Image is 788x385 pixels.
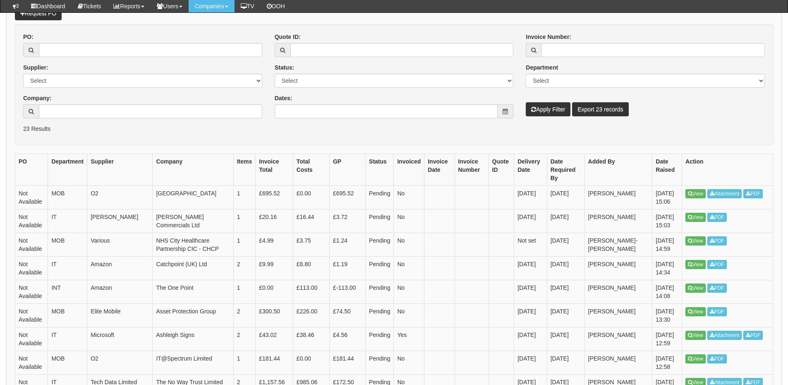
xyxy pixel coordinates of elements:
[256,209,293,233] td: £20.16
[394,154,424,185] th: Invoiced
[366,351,394,374] td: Pending
[547,233,584,256] td: [DATE]
[514,154,547,185] th: Delivery Date
[514,209,547,233] td: [DATE]
[514,303,547,327] td: [DATE]
[584,351,652,374] td: [PERSON_NAME]
[153,327,233,351] td: Ashleigh Signs
[707,354,727,363] a: PDF
[547,303,584,327] td: [DATE]
[707,236,727,245] a: PDF
[293,209,329,233] td: £16.44
[743,331,763,340] a: PDF
[153,351,233,374] td: IT@Spectrum Limited
[394,233,424,256] td: No
[424,154,455,185] th: Invoice Date
[293,351,329,374] td: £0.00
[329,233,365,256] td: £1.24
[23,125,765,133] p: 23 Results
[743,189,763,198] a: PDF
[233,303,256,327] td: 2
[394,327,424,351] td: Yes
[329,351,365,374] td: £181.44
[15,327,48,351] td: Not Available
[233,280,256,303] td: 1
[256,256,293,280] td: £9.99
[87,256,153,280] td: Amazon
[584,280,652,303] td: [PERSON_NAME]
[652,303,682,327] td: [DATE] 13:30
[547,256,584,280] td: [DATE]
[572,102,629,116] a: Export 23 records
[48,351,87,374] td: MOB
[15,209,48,233] td: Not Available
[652,185,682,209] td: [DATE] 15:06
[48,256,87,280] td: IT
[652,256,682,280] td: [DATE] 14:34
[256,154,293,185] th: Invoice Total
[15,351,48,374] td: Not Available
[652,233,682,256] td: [DATE] 14:59
[584,154,652,185] th: Added By
[48,303,87,327] td: MOB
[394,280,424,303] td: No
[514,327,547,351] td: [DATE]
[15,256,48,280] td: Not Available
[394,185,424,209] td: No
[23,63,48,72] label: Supplier:
[547,154,584,185] th: Date Required By
[256,303,293,327] td: £300.50
[256,185,293,209] td: £695.52
[685,213,706,222] a: View
[275,63,294,72] label: Status:
[293,233,329,256] td: £3.75
[685,331,706,340] a: View
[394,303,424,327] td: No
[256,327,293,351] td: £43.02
[547,327,584,351] td: [DATE]
[153,280,233,303] td: The One Point
[293,185,329,209] td: £0.00
[584,303,652,327] td: [PERSON_NAME]
[685,236,706,245] a: View
[275,94,292,102] label: Dates:
[293,327,329,351] td: £38.46
[329,303,365,327] td: £74.50
[366,303,394,327] td: Pending
[685,284,706,293] a: View
[526,33,571,41] label: Invoice Number:
[584,327,652,351] td: [PERSON_NAME]
[514,280,547,303] td: [DATE]
[15,154,48,185] th: PO
[366,256,394,280] td: Pending
[489,154,514,185] th: Quote ID
[526,102,570,116] button: Apply Filter
[547,185,584,209] td: [DATE]
[652,154,682,185] th: Date Raised
[329,209,365,233] td: £3.72
[329,185,365,209] td: £695.52
[87,233,153,256] td: Various
[48,233,87,256] td: MOB
[15,280,48,303] td: Not Available
[233,209,256,233] td: 1
[707,331,742,340] a: Attachment
[87,185,153,209] td: O2
[153,256,233,280] td: Catchpoint (UK) Ltd
[685,189,706,198] a: View
[233,154,256,185] th: Items
[233,233,256,256] td: 1
[48,280,87,303] td: INT
[233,351,256,374] td: 1
[329,256,365,280] td: £1.19
[526,63,558,72] label: Department
[15,185,48,209] td: Not Available
[233,327,256,351] td: 2
[153,303,233,327] td: Asset Protection Group
[15,303,48,327] td: Not Available
[15,6,62,20] a: Request PO
[652,209,682,233] td: [DATE] 15:03
[48,154,87,185] th: Department
[329,154,365,185] th: GP
[329,280,365,303] td: £-113.00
